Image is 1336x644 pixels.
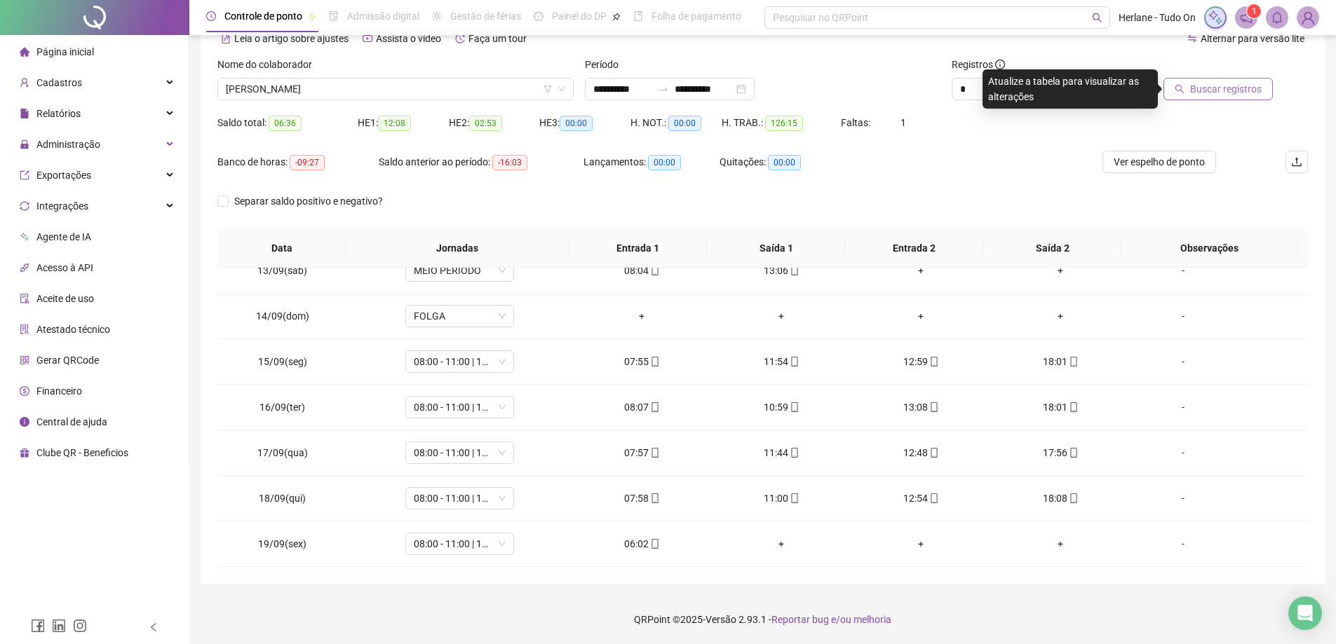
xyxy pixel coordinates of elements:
span: mobile [649,266,660,275]
div: - [1142,399,1224,415]
div: H. NOT.: [630,115,722,131]
div: 07:57 [583,445,701,460]
span: pushpin [612,13,621,21]
th: Saída 2 [983,229,1121,268]
span: notification [1240,11,1253,24]
span: Acesso à API [36,262,93,273]
div: 12:48 [863,445,980,460]
span: swap-right [658,83,669,95]
div: + [863,263,980,278]
span: file [20,109,29,118]
span: Relatórios [36,108,81,119]
div: Quitações: [720,154,856,170]
div: - [1142,354,1224,369]
span: mobile [649,448,660,458]
span: instagram [73,619,87,633]
span: mobile [928,357,939,366]
div: + [863,536,980,551]
span: facebook [31,619,45,633]
span: 13/09(sáb) [257,265,307,276]
span: search [1092,13,1102,23]
span: lock [20,139,29,149]
span: 14/09(dom) [256,310,309,322]
span: mobile [788,402,799,412]
div: + [723,536,840,551]
span: DANYELLA SOUSA SILVA SANTOS [226,78,565,100]
div: Saldo anterior ao período: [379,154,583,170]
span: file-done [329,11,339,21]
span: Registros [952,57,1005,72]
span: 00:00 [560,116,593,131]
span: left [149,622,158,632]
span: sun [432,11,442,21]
span: Buscar registros [1190,81,1262,97]
span: bell [1271,11,1283,24]
div: HE 2: [449,115,540,131]
span: dashboard [534,11,544,21]
th: Saída 1 [707,229,845,268]
span: 08:00 - 11:00 | 13:00 - 18:00 [414,351,506,372]
div: + [1002,263,1119,278]
span: mobile [1067,357,1079,366]
img: sparkle-icon.fc2bf0ac1784a2077858766a79e2daf3.svg [1208,10,1223,25]
div: 18:08 [1002,491,1119,506]
button: Ver espelho de ponto [1102,151,1216,173]
div: 13:08 [863,399,980,415]
div: - [1142,491,1224,506]
span: mobile [928,448,939,458]
span: Separar saldo positivo e negativo? [229,193,389,209]
div: H. TRAB.: [722,115,841,131]
span: Clube QR - Beneficios [36,447,128,458]
span: -16:03 [492,155,527,170]
span: mobile [788,448,799,458]
span: 00:00 [648,155,681,170]
div: - [1142,445,1224,460]
span: Gestão de férias [450,11,521,22]
span: gift [20,448,29,458]
div: - [1142,263,1224,278]
span: book [633,11,643,21]
span: 00:00 [668,116,701,131]
sup: 1 [1247,4,1261,18]
span: mobile [649,357,660,366]
span: -09:27 [290,155,325,170]
span: 06:36 [269,116,302,131]
div: 17:56 [1002,445,1119,460]
span: dollar [20,386,29,396]
span: 18/09(qui) [259,493,306,504]
span: Reportar bug e/ou melhoria [771,614,891,625]
span: 1 [900,117,906,128]
span: 15/09(seg) [258,356,307,367]
span: mobile [788,357,799,366]
span: filter [544,85,552,93]
span: Integrações [36,200,88,212]
span: Assista o vídeo [376,33,441,44]
img: 23109 [1297,7,1318,28]
span: Administração [36,139,100,150]
span: down [558,85,566,93]
span: Observações [1133,240,1286,256]
th: Observações [1121,229,1297,268]
div: Saldo total: [217,115,358,131]
span: MEIO PERIODO [414,260,506,281]
div: + [863,308,980,324]
span: Cadastros [36,77,82,88]
div: 12:59 [863,354,980,369]
span: 12:08 [378,116,411,131]
div: + [1002,536,1119,551]
span: audit [20,294,29,303]
div: 08:04 [583,263,701,278]
span: Leia o artigo sobre ajustes [234,33,349,44]
span: 1 [1252,6,1257,16]
span: 19/09(sex) [258,538,306,549]
div: 07:55 [583,354,701,369]
th: Entrada 1 [569,229,707,268]
span: info-circle [995,60,1005,69]
span: 126:15 [765,116,803,131]
span: qrcode [20,355,29,365]
span: mobile [649,493,660,503]
span: Aceite de uso [36,293,94,304]
span: file-text [221,34,231,43]
span: home [20,47,29,57]
span: Versão [706,614,736,625]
